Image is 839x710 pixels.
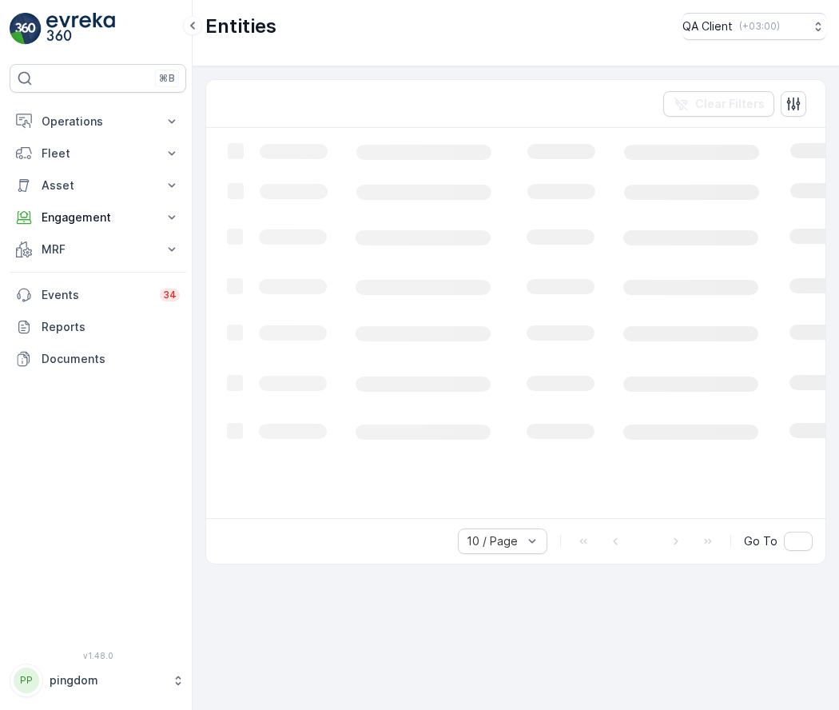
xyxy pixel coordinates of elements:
p: MRF [42,241,154,257]
button: Fleet [10,138,186,170]
p: Documents [42,351,180,367]
span: v 1.48.0 [10,651,186,660]
p: ( +03:00 ) [739,20,780,33]
button: Clear Filters [663,91,774,117]
p: Events [42,287,150,303]
div: PP [14,668,39,693]
img: logo [10,13,42,45]
button: Engagement [10,201,186,233]
p: Fleet [42,146,154,162]
p: Asset [42,177,154,193]
p: Operations [42,114,154,130]
p: ⌘B [159,72,175,85]
a: Reports [10,311,186,343]
button: PPpingdom [10,664,186,697]
a: Events34 [10,279,186,311]
img: logo_light-DOdMpM7g.png [46,13,115,45]
button: Asset [10,170,186,201]
p: Clear Filters [695,96,765,112]
p: pingdom [50,672,164,688]
p: Engagement [42,209,154,225]
p: QA Client [682,18,733,34]
span: Go To [744,533,777,549]
p: Reports [42,319,180,335]
button: MRF [10,233,186,265]
p: Entities [205,14,276,39]
button: Operations [10,106,186,138]
button: QA Client(+03:00) [682,13,826,40]
a: Documents [10,343,186,375]
p: 34 [163,289,177,301]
